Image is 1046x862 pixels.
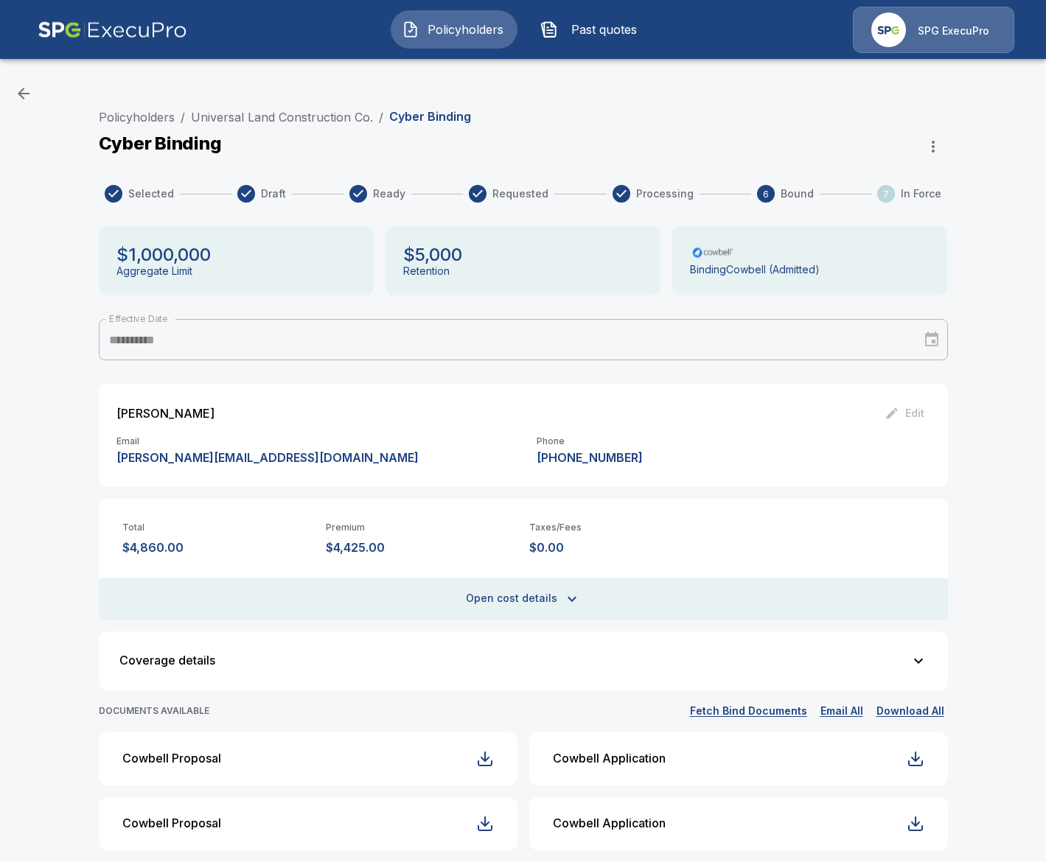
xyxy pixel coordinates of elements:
p: Aggregate Limit [116,265,192,278]
li: / [181,108,185,126]
p: Taxes/Fees [529,522,721,533]
button: Cowbell Application [529,797,948,850]
img: Agency Icon [871,13,906,47]
p: $4,860.00 [122,541,314,555]
span: Policyholders [425,21,506,38]
p: Binding Cowbell (Admitted) [690,264,820,276]
div: Coverage details [119,654,910,667]
p: Retention [403,265,450,278]
p: [PHONE_NUMBER] [537,452,643,463]
p: $5,000 [403,244,462,265]
span: Bound [781,186,814,201]
img: Past quotes Icon [540,21,558,38]
div: Cowbell Application [553,751,666,765]
p: SPG ExecuPro [918,24,989,38]
p: Cyber Binding [389,110,471,124]
img: Carrier Logo [690,245,736,260]
nav: breadcrumb [99,108,471,126]
span: In Force [901,186,941,201]
text: 7 [883,189,889,200]
div: Cowbell Application [553,816,666,830]
li: / [379,108,383,126]
img: AA Logo [38,7,187,53]
p: $1,000,000 [116,244,211,265]
span: Requested [492,186,548,201]
p: Email [116,437,419,446]
p: $0.00 [529,541,721,555]
p: Cyber Binding [99,133,222,154]
button: Fetch Bind Documents [686,702,811,721]
button: Open cost details [99,578,948,620]
label: Effective Date [109,312,167,325]
p: [PERSON_NAME] [116,407,215,419]
span: Processing [636,186,694,201]
p: $4,425.00 [326,541,517,555]
p: Total [122,522,314,533]
div: Cowbell Proposal [122,816,221,830]
button: Cowbell Application [529,732,948,785]
img: Policyholders Icon [402,21,419,38]
span: Draft [261,186,286,201]
button: Cowbell Proposal [99,797,517,850]
button: Email All [817,702,867,721]
a: Policyholders [99,110,175,125]
text: 6 [763,189,769,200]
span: Selected [128,186,174,201]
p: DOCUMENTS AVAILABLE [99,706,209,717]
div: Cowbell Proposal [122,751,221,765]
p: Premium [326,522,517,533]
button: Coverage details [108,640,939,681]
a: Agency IconSPG ExecuPro [853,7,1014,53]
span: Past quotes [564,21,645,38]
span: Ready [373,186,405,201]
button: Policyholders IconPolicyholders [391,10,517,49]
a: Universal Land Construction Co. [191,110,373,125]
button: Download All [873,702,948,721]
p: Phone [537,437,643,446]
button: Past quotes IconPast quotes [529,10,656,49]
button: Cowbell Proposal [99,732,517,785]
p: [PERSON_NAME][EMAIL_ADDRESS][DOMAIN_NAME] [116,452,419,463]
